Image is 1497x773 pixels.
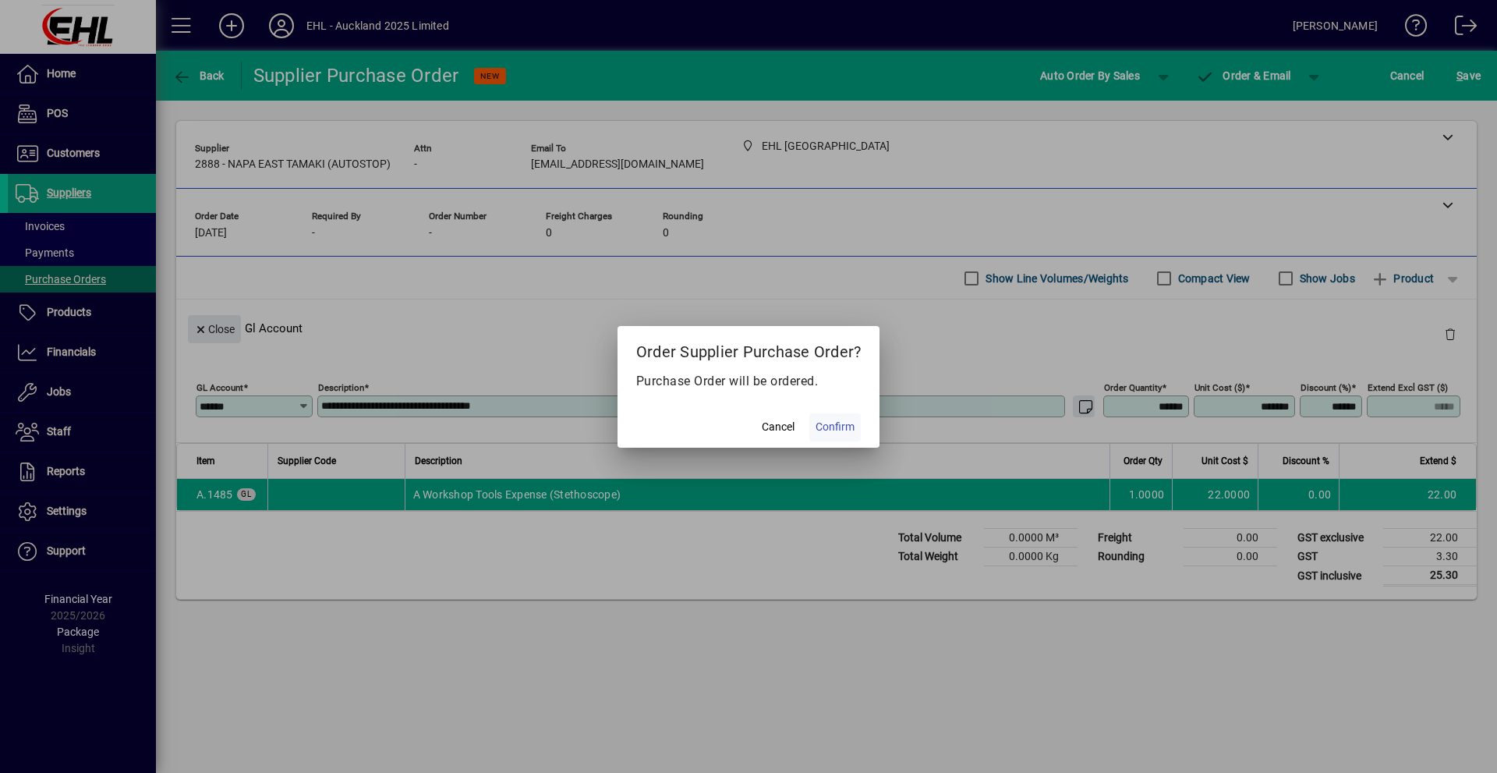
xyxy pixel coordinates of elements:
button: Cancel [753,413,803,441]
button: Confirm [809,413,861,441]
p: Purchase Order will be ordered. [636,372,862,391]
span: Cancel [762,419,795,435]
span: Confirm [816,419,855,435]
h2: Order Supplier Purchase Order? [618,326,880,371]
